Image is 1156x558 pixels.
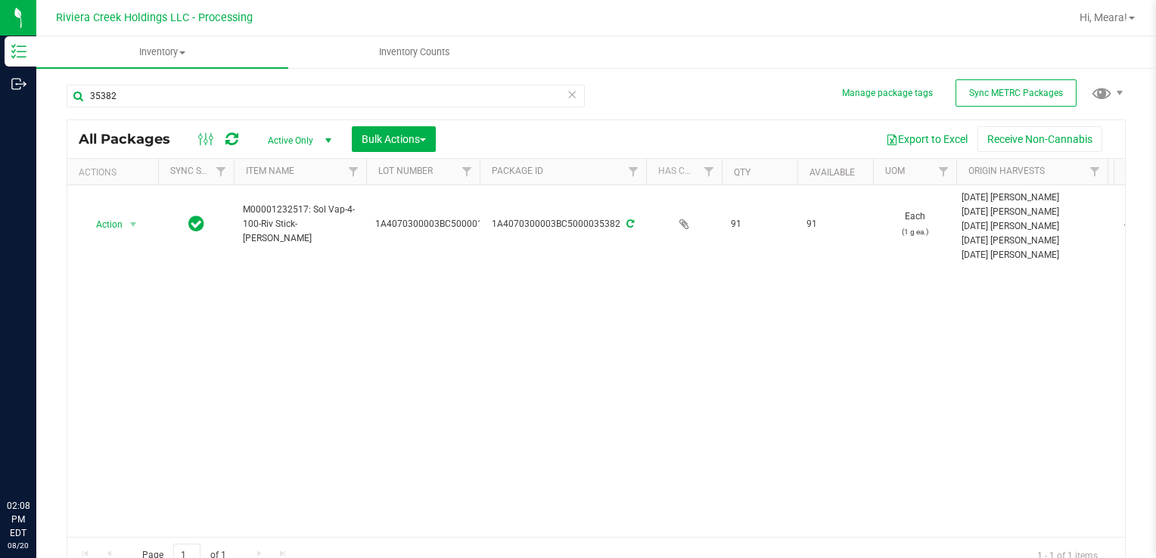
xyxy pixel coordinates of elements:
span: select [124,214,143,235]
div: [DATE] [PERSON_NAME] [962,234,1103,248]
p: 08/20 [7,540,30,551]
a: Inventory Counts [288,36,540,68]
div: [DATE] [PERSON_NAME] [962,191,1103,205]
div: [DATE] [PERSON_NAME] [962,205,1103,219]
span: All Packages [79,131,185,147]
p: 02:08 PM EDT [7,499,30,540]
inline-svg: Outbound [11,76,26,91]
span: 91 [806,217,864,231]
th: Has COA [646,159,722,185]
a: Inventory [36,36,288,68]
a: Filter [341,159,366,184]
input: Search Package ID, Item Name, SKU, Lot or Part Number... [67,85,585,107]
div: [DATE] [PERSON_NAME] [962,248,1103,262]
span: M00001232517: Sol Vap-4-100-Riv Stick-[PERSON_NAME] [243,203,357,246]
div: 1A4070300003BC5000035382 [477,217,648,231]
iframe: Resource center [15,437,61,482]
span: Sync METRC Packages [969,88,1063,98]
a: UOM [885,166,905,176]
a: Package ID [492,166,543,176]
a: Item Name [246,166,294,176]
button: Receive Non-Cannabis [977,126,1102,152]
button: Bulk Actions [352,126,436,152]
a: Sync Status [170,166,228,176]
a: Filter [621,159,646,184]
button: Sync METRC Packages [956,79,1077,107]
a: Qty [734,167,750,178]
inline-svg: Inventory [11,44,26,59]
span: In Sync [188,213,204,234]
span: Bulk Actions [362,133,426,145]
a: Filter [697,159,722,184]
span: 91 [731,217,788,231]
span: Sync from Compliance System [624,219,634,229]
a: Filter [1083,159,1108,184]
a: Filter [455,159,480,184]
div: Actions [79,167,152,178]
a: Filter [931,159,956,184]
div: [DATE] [PERSON_NAME] [962,219,1103,234]
a: Lot Number [378,166,433,176]
button: Export to Excel [876,126,977,152]
span: Inventory Counts [359,45,471,59]
span: Action [82,214,123,235]
span: Each [882,209,947,238]
a: Available [810,167,855,178]
p: (1 g ea.) [882,225,947,239]
span: Inventory [36,45,288,59]
span: Riviera Creek Holdings LLC - Processing [56,11,253,24]
span: Clear [567,85,577,104]
span: Hi, Meara! [1080,11,1127,23]
a: Origin Harvests [968,166,1045,176]
span: 1A4070300003BC5000015907 [375,217,504,231]
a: Filter [209,159,234,184]
button: Manage package tags [842,87,933,100]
